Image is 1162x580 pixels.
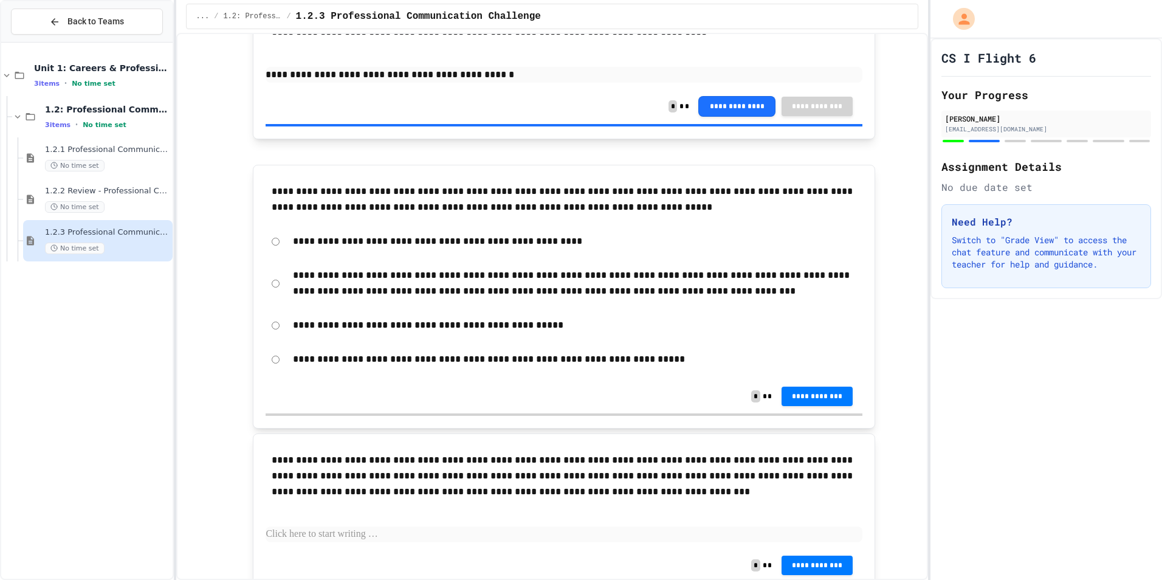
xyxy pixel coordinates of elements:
[45,186,170,196] span: 1.2.2 Review - Professional Communication
[11,9,163,35] button: Back to Teams
[940,5,978,33] div: My Account
[952,234,1141,271] p: Switch to "Grade View" to access the chat feature and communicate with your teacher for help and ...
[945,125,1147,134] div: [EMAIL_ADDRESS][DOMAIN_NAME]
[941,86,1151,103] h2: Your Progress
[196,12,210,21] span: ...
[941,180,1151,195] div: No due date set
[45,243,105,254] span: No time set
[941,158,1151,175] h2: Assignment Details
[45,227,170,238] span: 1.2.3 Professional Communication Challenge
[45,145,170,155] span: 1.2.1 Professional Communication
[45,104,170,115] span: 1.2: Professional Communication
[286,12,290,21] span: /
[45,121,70,129] span: 3 items
[945,113,1147,124] div: [PERSON_NAME]
[214,12,218,21] span: /
[223,12,281,21] span: 1.2: Professional Communication
[941,49,1036,66] h1: CS I Flight 6
[45,201,105,213] span: No time set
[83,121,126,129] span: No time set
[64,78,67,88] span: •
[45,160,105,171] span: No time set
[952,215,1141,229] h3: Need Help?
[72,80,115,88] span: No time set
[34,80,60,88] span: 3 items
[67,15,124,28] span: Back to Teams
[296,9,541,24] span: 1.2.3 Professional Communication Challenge
[75,120,78,129] span: •
[34,63,170,74] span: Unit 1: Careers & Professionalism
